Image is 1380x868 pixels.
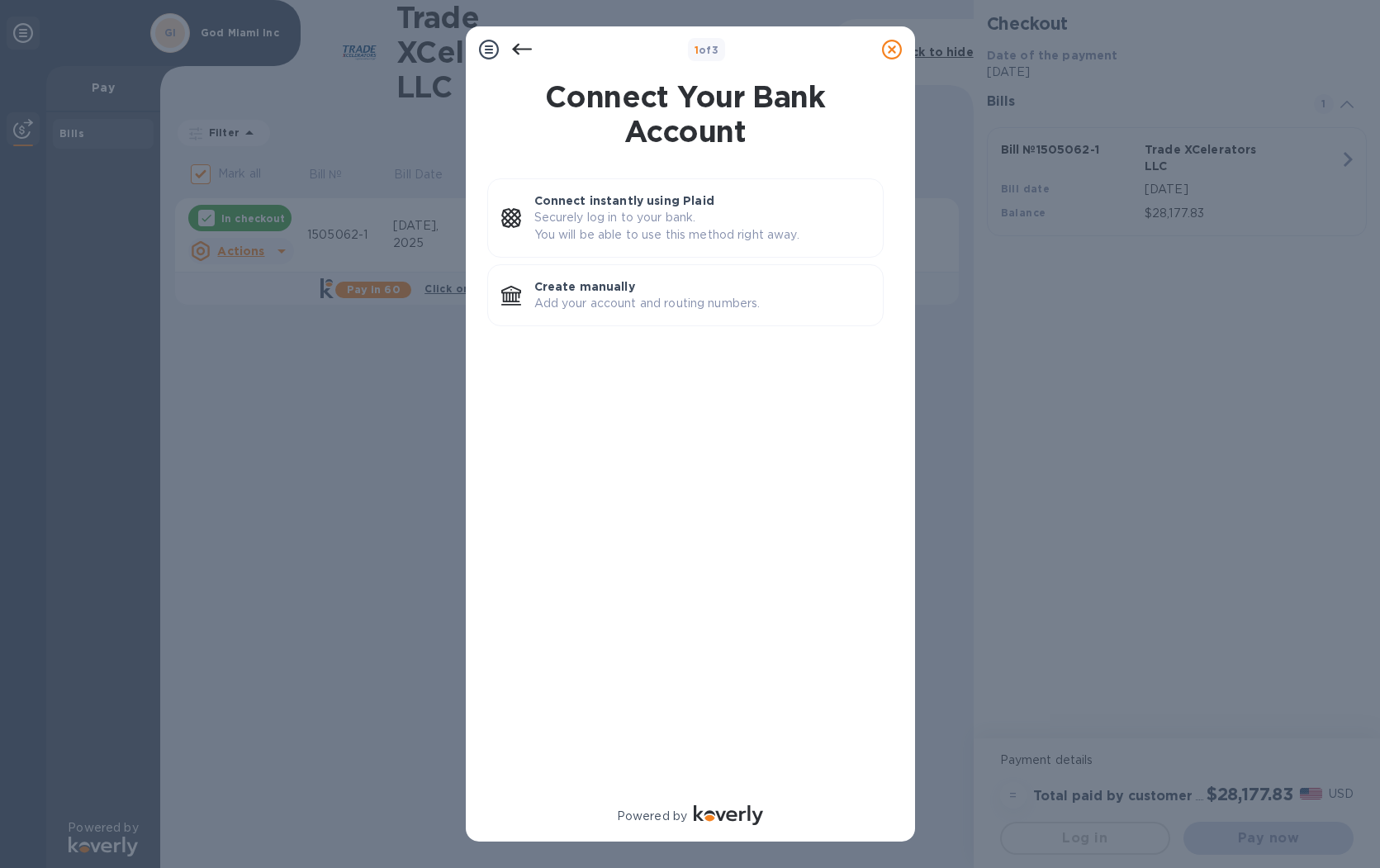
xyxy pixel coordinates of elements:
p: Create manually [534,278,870,295]
h1: Connect Your Bank Account [481,79,890,149]
b: of 3 [695,44,719,56]
p: Connect instantly using Plaid [534,192,870,209]
p: Add your account and routing numbers. [534,295,870,312]
p: Powered by [617,808,687,825]
span: 1 [695,44,699,56]
img: Logo [694,805,763,825]
p: Securely log in to your bank. You will be able to use this method right away. [534,209,870,244]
